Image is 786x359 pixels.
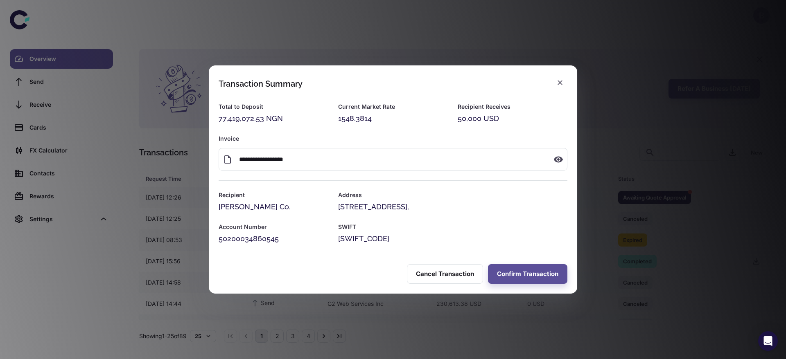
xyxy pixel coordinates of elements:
[338,233,567,245] div: [SWIFT_CODE]
[338,201,567,213] div: [STREET_ADDRESS],
[219,79,303,89] div: Transaction Summary
[407,264,483,284] button: Cancel Transaction
[458,113,567,124] div: 50,000 USD
[219,102,328,111] h6: Total to Deposit
[338,191,567,200] h6: Address
[219,191,328,200] h6: Recipient
[338,102,448,111] h6: Current Market Rate
[458,102,567,111] h6: Recipient Receives
[219,134,567,143] h6: Invoice
[219,222,328,231] h6: Account Number
[219,233,328,245] div: 50200034860545
[488,264,567,284] button: Confirm Transaction
[219,201,328,213] div: [PERSON_NAME] Co.
[758,331,778,351] div: Open Intercom Messenger
[338,113,448,124] div: 1548.3814
[219,113,328,124] div: 77,419,072.53 NGN
[338,222,567,231] h6: SWIFT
